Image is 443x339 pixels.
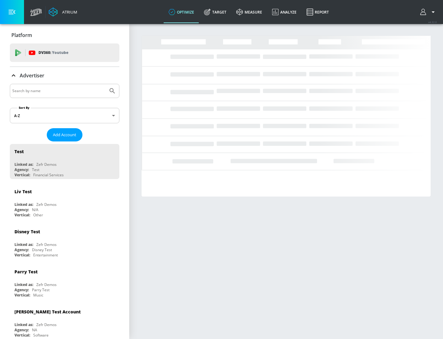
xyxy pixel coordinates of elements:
[428,20,437,24] span: v 4.32.0
[10,43,119,62] div: DV360: Youtube
[14,282,33,287] div: Linked as:
[14,269,38,275] div: Parry Test
[14,242,33,247] div: Linked as:
[10,224,119,259] div: Disney TestLinked as:Zefr DemosAgency:Disney TestVertical:Entertainment
[164,1,199,23] a: optimize
[10,264,119,299] div: Parry TestLinked as:Zefr DemosAgency:Parry TestVertical:Music
[14,162,33,167] div: Linked as:
[53,131,76,138] span: Add Account
[14,167,29,172] div: Agency:
[11,32,32,39] p: Platform
[199,1,231,23] a: Target
[36,242,57,247] div: Zefr Demos
[10,27,119,44] div: Platform
[14,309,81,315] div: [PERSON_NAME] Test Account
[33,292,43,298] div: Music
[12,87,106,95] input: Search by name
[36,202,57,207] div: Zefr Demos
[20,72,44,79] p: Advertiser
[14,212,30,218] div: Vertical:
[33,252,58,258] div: Entertainment
[14,287,29,292] div: Agency:
[52,49,68,56] p: Youtube
[10,108,119,123] div: A-Z
[14,327,29,333] div: Agency:
[301,1,334,23] a: Report
[10,144,119,179] div: TestLinked as:Zefr DemosAgency:TestVertical:Financial Services
[36,282,57,287] div: Zefr Demos
[47,128,82,141] button: Add Account
[14,172,30,178] div: Vertical:
[18,106,31,110] label: Sort By
[10,184,119,219] div: Liv TestLinked as:Zefr DemosAgency:N/AVertical:Other
[38,49,68,56] p: DV360:
[36,162,57,167] div: Zefr Demos
[32,327,37,333] div: NA
[267,1,301,23] a: Analyze
[14,207,29,212] div: Agency:
[231,1,267,23] a: measure
[14,189,32,194] div: Liv Test
[33,212,43,218] div: Other
[32,167,39,172] div: Test
[14,252,30,258] div: Vertical:
[14,149,24,154] div: Test
[33,333,49,338] div: Software
[60,9,77,15] div: Atrium
[32,247,52,252] div: Disney Test
[10,67,119,84] div: Advertiser
[32,207,38,212] div: N/A
[32,287,50,292] div: Parry Test
[14,247,29,252] div: Agency:
[36,322,57,327] div: Zefr Demos
[33,172,64,178] div: Financial Services
[14,333,30,338] div: Vertical:
[14,229,40,235] div: Disney Test
[14,292,30,298] div: Vertical:
[14,202,33,207] div: Linked as:
[14,322,33,327] div: Linked as:
[49,7,77,17] a: Atrium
